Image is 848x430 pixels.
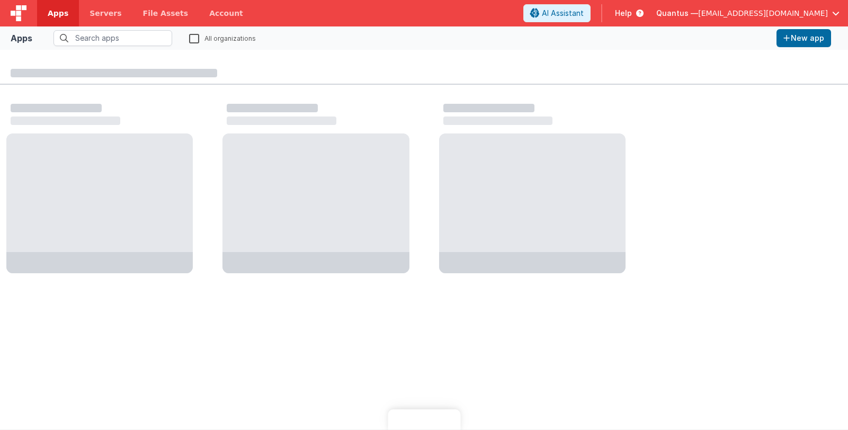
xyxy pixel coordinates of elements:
[656,8,840,19] button: Quantus — [EMAIL_ADDRESS][DOMAIN_NAME]
[11,32,32,44] div: Apps
[48,8,68,19] span: Apps
[656,8,698,19] span: Quantus —
[53,30,172,46] input: Search apps
[90,8,121,19] span: Servers
[542,8,584,19] span: AI Assistant
[143,8,189,19] span: File Assets
[776,29,831,47] button: New app
[523,4,591,22] button: AI Assistant
[615,8,632,19] span: Help
[189,33,256,43] label: All organizations
[698,8,828,19] span: [EMAIL_ADDRESS][DOMAIN_NAME]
